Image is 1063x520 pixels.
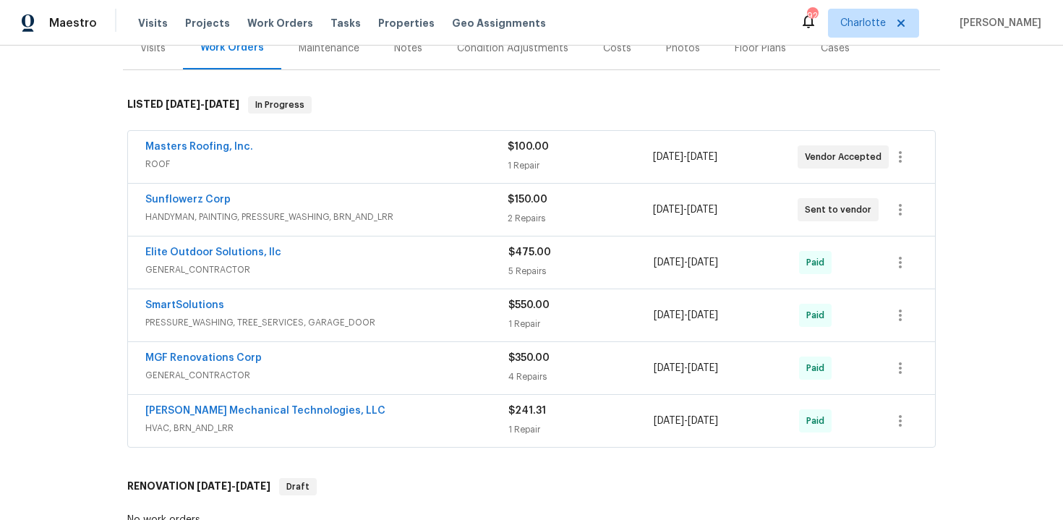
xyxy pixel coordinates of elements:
span: $150.00 [508,195,547,205]
a: MGF Renovations Corp [145,353,262,363]
span: Properties [378,16,435,30]
div: 1 Repair [508,317,654,331]
span: Draft [281,479,315,494]
span: [DATE] [654,363,684,373]
span: - [654,361,718,375]
div: 92 [807,9,817,23]
span: [DATE] [688,257,718,268]
div: 1 Repair [508,422,654,437]
div: RENOVATION [DATE]-[DATE]Draft [123,464,940,510]
span: Vendor Accepted [805,150,887,164]
span: - [654,414,718,428]
span: PRESSURE_WASHING, TREE_SERVICES, GARAGE_DOOR [145,315,508,330]
span: $100.00 [508,142,549,152]
span: [DATE] [654,416,684,426]
div: 4 Repairs [508,370,654,384]
span: GENERAL_CONTRACTOR [145,263,508,277]
span: [DATE] [688,310,718,320]
span: $241.31 [508,406,546,416]
span: Paid [806,255,830,270]
div: 5 Repairs [508,264,654,278]
span: Paid [806,308,830,323]
div: Visits [140,41,166,56]
h6: LISTED [127,96,239,114]
div: 1 Repair [508,158,652,173]
span: HANDYMAN, PAINTING, PRESSURE_WASHING, BRN_AND_LRR [145,210,508,224]
a: SmartSolutions [145,300,224,310]
div: Work Orders [200,41,264,55]
a: Masters Roofing, Inc. [145,142,253,152]
span: Visits [138,16,168,30]
span: [DATE] [654,257,684,268]
span: [PERSON_NAME] [954,16,1041,30]
span: $475.00 [508,247,551,257]
span: ROOF [145,157,508,171]
a: [PERSON_NAME] Mechanical Technologies, LLC [145,406,385,416]
span: Paid [806,414,830,428]
div: LISTED [DATE]-[DATE]In Progress [123,82,940,128]
span: [DATE] [687,205,717,215]
span: Paid [806,361,830,375]
div: Condition Adjustments [457,41,568,56]
span: [DATE] [205,99,239,109]
div: Cases [821,41,850,56]
span: Work Orders [247,16,313,30]
span: - [197,481,270,491]
span: [DATE] [197,481,231,491]
span: Geo Assignments [452,16,546,30]
span: [DATE] [654,310,684,320]
span: Projects [185,16,230,30]
span: [DATE] [688,416,718,426]
span: [DATE] [236,481,270,491]
div: Maintenance [299,41,359,56]
span: [DATE] [166,99,200,109]
a: Elite Outdoor Solutions, llc [145,247,281,257]
span: [DATE] [653,205,683,215]
div: Photos [666,41,700,56]
span: - [654,255,718,270]
div: 2 Repairs [508,211,652,226]
span: [DATE] [688,363,718,373]
span: - [653,150,717,164]
span: In Progress [249,98,310,112]
span: Sent to vendor [805,203,877,217]
div: Floor Plans [735,41,786,56]
span: Tasks [330,18,361,28]
a: Sunflowerz Corp [145,195,231,205]
span: [DATE] [653,152,683,162]
div: Costs [603,41,631,56]
span: Charlotte [840,16,886,30]
div: Notes [394,41,422,56]
span: - [654,308,718,323]
span: HVAC, BRN_AND_LRR [145,421,508,435]
span: - [653,203,717,217]
span: [DATE] [687,152,717,162]
h6: RENOVATION [127,478,270,495]
span: $550.00 [508,300,550,310]
span: - [166,99,239,109]
span: Maestro [49,16,97,30]
span: GENERAL_CONTRACTOR [145,368,508,383]
span: $350.00 [508,353,550,363]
